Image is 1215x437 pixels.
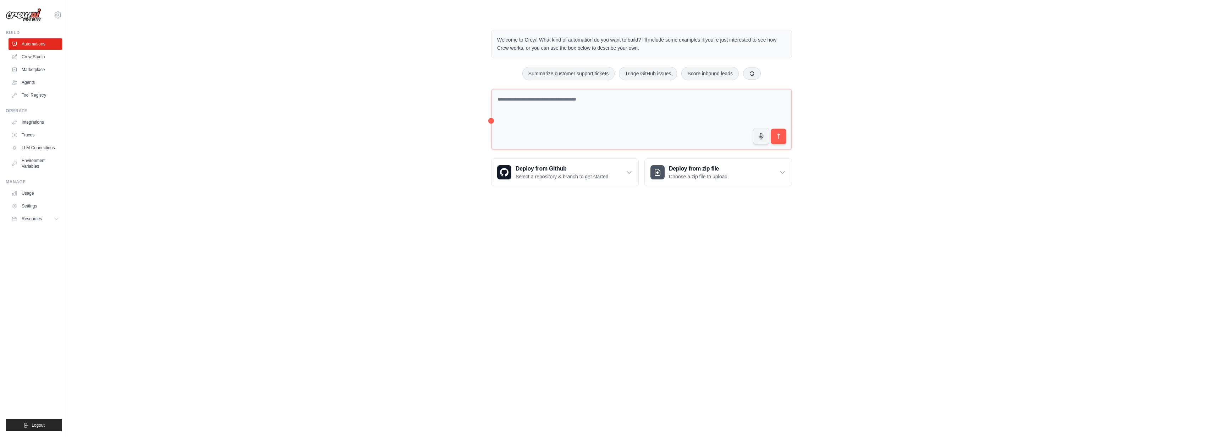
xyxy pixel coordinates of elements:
[6,108,62,114] div: Operate
[516,173,610,180] p: Select a repository & branch to get started.
[9,188,62,199] a: Usage
[9,129,62,141] a: Traces
[9,51,62,63] a: Crew Studio
[669,164,729,173] h3: Deploy from zip file
[6,30,62,36] div: Build
[6,179,62,185] div: Manage
[6,419,62,431] button: Logout
[619,67,677,80] button: Triage GitHub issues
[9,200,62,212] a: Settings
[669,173,729,180] p: Choose a zip file to upload.
[9,90,62,101] a: Tool Registry
[522,67,615,80] button: Summarize customer support tickets
[681,67,739,80] button: Score inbound leads
[22,216,42,222] span: Resources
[9,38,62,50] a: Automations
[1180,403,1215,437] iframe: Chat Widget
[497,36,786,52] p: Welcome to Crew! What kind of automation do you want to build? I'll include some examples if you'...
[32,422,45,428] span: Logout
[9,117,62,128] a: Integrations
[9,64,62,75] a: Marketplace
[6,8,41,22] img: Logo
[9,142,62,153] a: LLM Connections
[9,77,62,88] a: Agents
[516,164,610,173] h3: Deploy from Github
[9,213,62,225] button: Resources
[9,155,62,172] a: Environment Variables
